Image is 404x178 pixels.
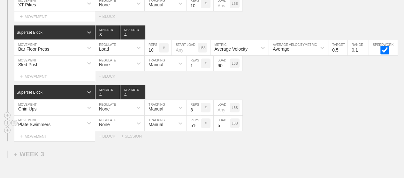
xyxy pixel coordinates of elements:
input: Any [214,56,230,71]
iframe: Chat Widget [289,104,404,178]
div: Manual [149,2,163,7]
div: Sled Push [18,62,39,67]
div: MOVEMENT [14,71,95,82]
div: + BLOCK [99,74,121,79]
span: + [20,14,23,19]
div: MOVEMENT [14,131,95,142]
div: Average Velocity [214,46,248,52]
input: Any [214,100,230,115]
p: # [205,106,207,110]
span: + [14,152,17,157]
input: None [120,85,145,99]
div: WEEK 3 [14,151,44,158]
input: Any [172,40,198,55]
p: LBS [232,62,238,65]
p: # [205,2,207,5]
div: Manual [149,122,163,127]
div: None [99,122,110,127]
div: + SESSION [121,134,147,139]
p: LBS [200,46,206,50]
p: # [163,46,165,50]
div: Manual [149,62,163,67]
div: + BLOCK [99,14,121,19]
p: LBS [232,2,238,5]
div: Superset Block [17,30,42,35]
div: Bar Floor Press [18,46,49,52]
span: + [20,74,23,79]
div: Manual [149,106,163,111]
div: XT Pikes [18,2,36,7]
p: LBS [232,122,238,125]
div: Superset Block [17,90,42,95]
div: Load [99,46,109,52]
div: None [99,106,110,111]
input: Any [214,116,230,131]
div: Average [273,46,289,52]
div: None [99,62,110,67]
p: LBS [232,106,238,110]
p: # [205,122,207,125]
input: None [120,25,145,39]
div: None [99,2,110,7]
span: + [20,133,23,139]
div: Plate Swimmers [18,122,50,127]
div: MOVEMENT [14,11,95,22]
div: + BLOCK [99,134,121,139]
div: Chin Ups [18,106,37,111]
p: # [205,62,207,65]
